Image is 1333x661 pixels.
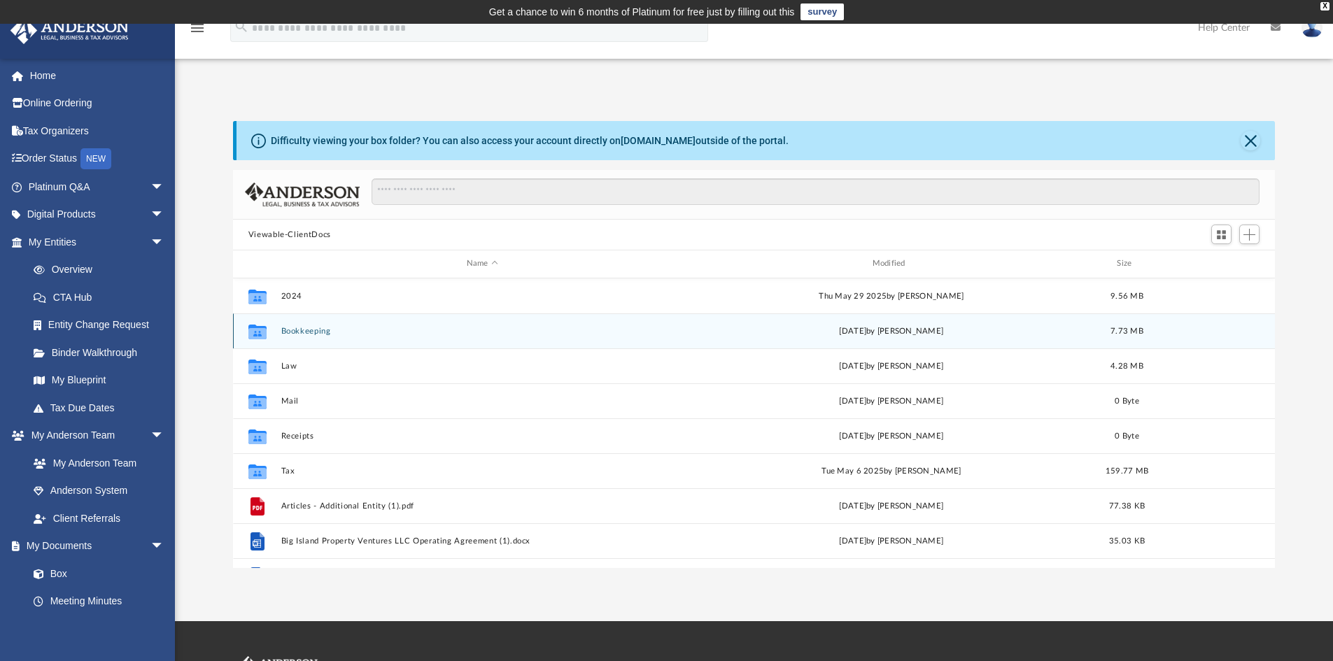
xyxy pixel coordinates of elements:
[690,429,1093,442] div: [DATE] by [PERSON_NAME]
[189,20,206,36] i: menu
[689,257,1092,270] div: Modified
[189,27,206,36] a: menu
[690,360,1093,372] div: [DATE] by [PERSON_NAME]
[150,228,178,257] span: arrow_drop_down
[1239,225,1260,244] button: Add
[20,477,178,505] a: Anderson System
[1115,397,1139,404] span: 0 Byte
[1106,467,1148,474] span: 159.77 MB
[281,536,684,546] button: Big Island Property Ventures LLC Operating Agreement (1).docx
[1109,502,1145,509] span: 77.38 KB
[1110,362,1143,369] span: 4.28 MB
[690,325,1093,337] div: [DATE] by [PERSON_NAME]
[489,3,795,20] div: Get a chance to win 6 months of Platinum for free just by filling out this
[281,327,684,336] button: Bookkeeping
[1110,327,1143,334] span: 7.73 MB
[800,3,844,20] a: survey
[20,339,185,367] a: Binder Walkthrough
[10,173,185,201] a: Platinum Q&Aarrow_drop_down
[239,257,274,270] div: id
[1302,17,1323,38] img: User Pic
[20,449,171,477] a: My Anderson Team
[20,394,185,422] a: Tax Due Dates
[150,532,178,561] span: arrow_drop_down
[281,362,684,371] button: Law
[10,228,185,256] a: My Entitiesarrow_drop_down
[1320,2,1330,10] div: close
[233,278,1276,568] div: grid
[281,432,684,441] button: Receipts
[281,467,684,476] button: Tax
[20,588,178,616] a: Meeting Minutes
[10,201,185,229] a: Digital Productsarrow_drop_down
[20,367,178,395] a: My Blueprint
[10,145,185,173] a: Order StatusNEW
[621,135,696,146] a: [DOMAIN_NAME]
[20,256,185,284] a: Overview
[80,148,111,169] div: NEW
[281,397,684,406] button: Mail
[6,17,133,44] img: Anderson Advisors Platinum Portal
[1161,257,1259,270] div: id
[372,178,1260,205] input: Search files and folders
[1115,432,1139,439] span: 0 Byte
[1110,292,1143,299] span: 9.56 MB
[10,117,185,145] a: Tax Organizers
[20,504,178,532] a: Client Referrals
[10,62,185,90] a: Home
[20,311,185,339] a: Entity Change Request
[10,422,178,450] a: My Anderson Teamarrow_drop_down
[280,257,683,270] div: Name
[1109,536,1145,544] span: 35.03 KB
[271,134,789,148] div: Difficulty viewing your box folder? You can also access your account directly on outside of the p...
[281,502,684,511] button: Articles - Additional Entity (1).pdf
[1211,225,1232,244] button: Switch to Grid View
[1099,257,1155,270] div: Size
[690,395,1093,407] div: [DATE] by [PERSON_NAME]
[150,201,178,229] span: arrow_drop_down
[690,290,1093,302] div: Thu May 29 2025 by [PERSON_NAME]
[248,229,331,241] button: Viewable-ClientDocs
[690,499,1093,512] div: [DATE] by [PERSON_NAME]
[150,422,178,450] span: arrow_drop_down
[234,19,249,34] i: search
[10,90,185,118] a: Online Ordering
[281,292,684,301] button: 2024
[150,173,178,201] span: arrow_drop_down
[20,560,171,588] a: Box
[690,464,1093,477] div: Tue May 6 2025 by [PERSON_NAME]
[10,532,178,560] a: My Documentsarrow_drop_down
[20,283,185,311] a: CTA Hub
[690,534,1093,547] div: [DATE] by [PERSON_NAME]
[1241,131,1260,150] button: Close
